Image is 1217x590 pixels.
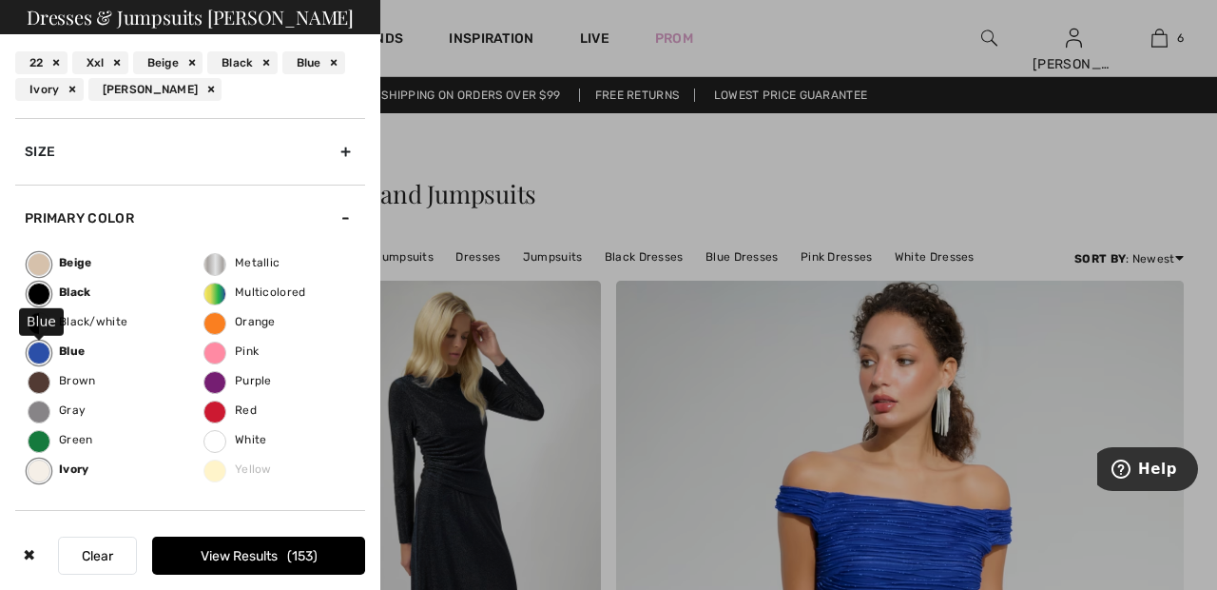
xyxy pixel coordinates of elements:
[29,256,92,269] span: Beige
[207,51,278,74] div: Black
[19,307,64,335] div: Blue
[1097,447,1198,495] iframe: Opens a widget where you can find more information
[204,315,276,328] span: Orange
[15,78,84,101] div: Ivory
[29,433,93,446] span: Green
[133,51,203,74] div: Beige
[204,433,267,446] span: White
[15,118,365,185] div: Size
[204,344,259,358] span: Pink
[204,374,272,387] span: Purple
[72,51,128,74] div: Xxl
[204,256,280,269] span: Metallic
[29,285,91,299] span: Black
[29,462,89,476] span: Ivory
[204,462,272,476] span: Yellow
[29,403,86,417] span: Gray
[29,315,127,328] span: Black/white
[282,51,345,74] div: Blue
[29,344,85,358] span: Blue
[29,374,96,387] span: Brown
[204,285,306,299] span: Multicolored
[15,537,43,575] div: ✖
[287,548,318,564] span: 153
[152,537,365,575] button: View Results153
[58,537,137,575] button: Clear
[204,403,257,417] span: Red
[15,51,68,74] div: 22
[88,78,222,101] div: [PERSON_NAME]
[15,510,365,577] div: Price
[15,185,365,251] div: Primary Color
